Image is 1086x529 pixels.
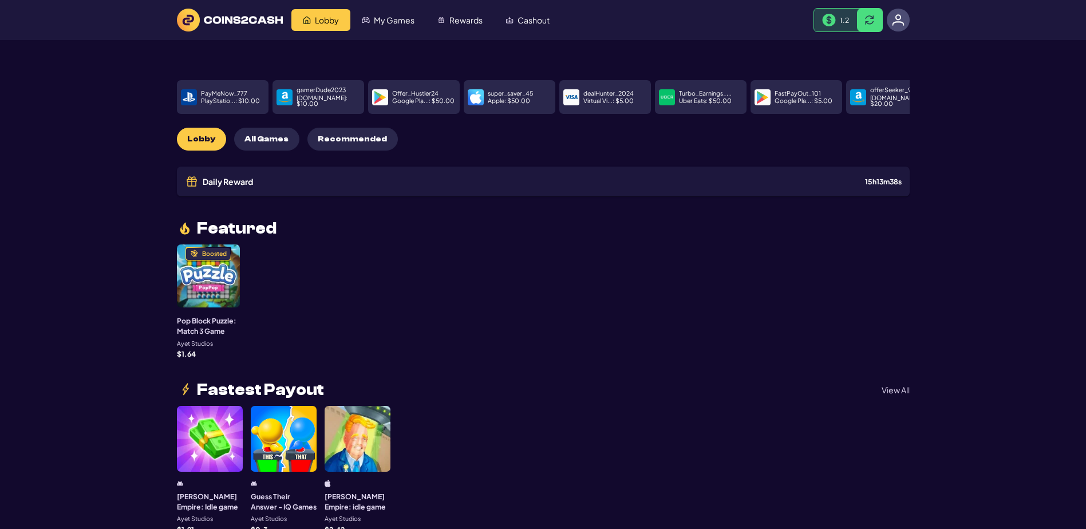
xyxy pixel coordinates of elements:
img: Money Bill [822,14,836,27]
p: View All [882,386,910,394]
p: gamerDude2023 [297,87,346,93]
span: Cashout [518,16,550,24]
img: android [177,480,183,487]
img: payment icon [852,91,864,104]
img: avatar [892,14,905,26]
a: Rewards [426,9,494,31]
p: FastPayOut_101 [775,90,821,97]
p: PayMeNow_777 [201,90,247,97]
span: Lobby [315,16,339,24]
img: payment icon [565,91,578,104]
img: lightning [177,382,193,398]
h3: Guess Their Answer - IQ Games [251,491,317,512]
div: Boosted [202,251,227,257]
h3: [PERSON_NAME] Empire: Idle game [177,491,243,512]
p: Google Pla... : $ 5.00 [775,98,832,104]
span: Featured [197,220,277,236]
img: payment icon [374,91,386,104]
button: Lobby [177,128,226,151]
img: payment icon [661,91,673,104]
img: logo text [177,9,283,31]
p: [DOMAIN_NAME] : $ 20.00 [870,95,934,107]
span: 1.2 [840,15,849,25]
span: Fastest Payout [197,382,324,398]
a: Lobby [291,9,350,31]
h3: [PERSON_NAME] Empire: idle game [325,491,390,512]
img: My Games [362,16,370,24]
img: ios [325,480,331,487]
span: All Games [244,135,289,144]
p: PlayStatio... : $ 10.00 [201,98,260,104]
p: $ 1.64 [177,350,196,357]
div: 15 h 13 m 38 s [865,178,902,185]
p: Ayet Studios [325,516,361,522]
button: All Games [234,128,299,151]
p: Google Pla... : $ 50.00 [392,98,455,104]
img: payment icon [469,91,482,104]
p: offerSeeker_99 [870,87,915,93]
p: Apple : $ 50.00 [488,98,530,104]
img: payment icon [183,91,195,104]
a: My Games [350,9,426,31]
p: Ayet Studios [177,516,213,522]
p: Ayet Studios [177,341,213,347]
p: super_saver_45 [488,90,533,97]
img: Cashout [506,16,514,24]
img: android [251,480,257,487]
img: Lobby [303,16,311,24]
button: Recommended [307,128,398,151]
img: Boosted [190,250,198,258]
p: [DOMAIN_NAME] : $ 10.00 [297,95,360,107]
span: Recommended [318,135,387,144]
p: Uber Eats : $ 50.00 [679,98,732,104]
span: Daily Reward [203,177,253,185]
img: Rewards [437,16,445,24]
span: My Games [374,16,414,24]
p: dealHunter_2024 [583,90,634,97]
p: Ayet Studios [251,516,287,522]
h3: Pop Block Puzzle: Match 3 Game [177,315,240,337]
p: Offer_Hustler24 [392,90,439,97]
span: Lobby [187,135,215,144]
img: payment icon [756,91,769,104]
span: Rewards [449,16,483,24]
p: Turbo_Earnings_... [679,90,732,97]
img: payment icon [278,91,291,104]
img: Gift icon [185,175,199,188]
p: Virtual Vi... : $ 5.00 [583,98,634,104]
a: Cashout [494,9,561,31]
img: fire [177,220,193,236]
